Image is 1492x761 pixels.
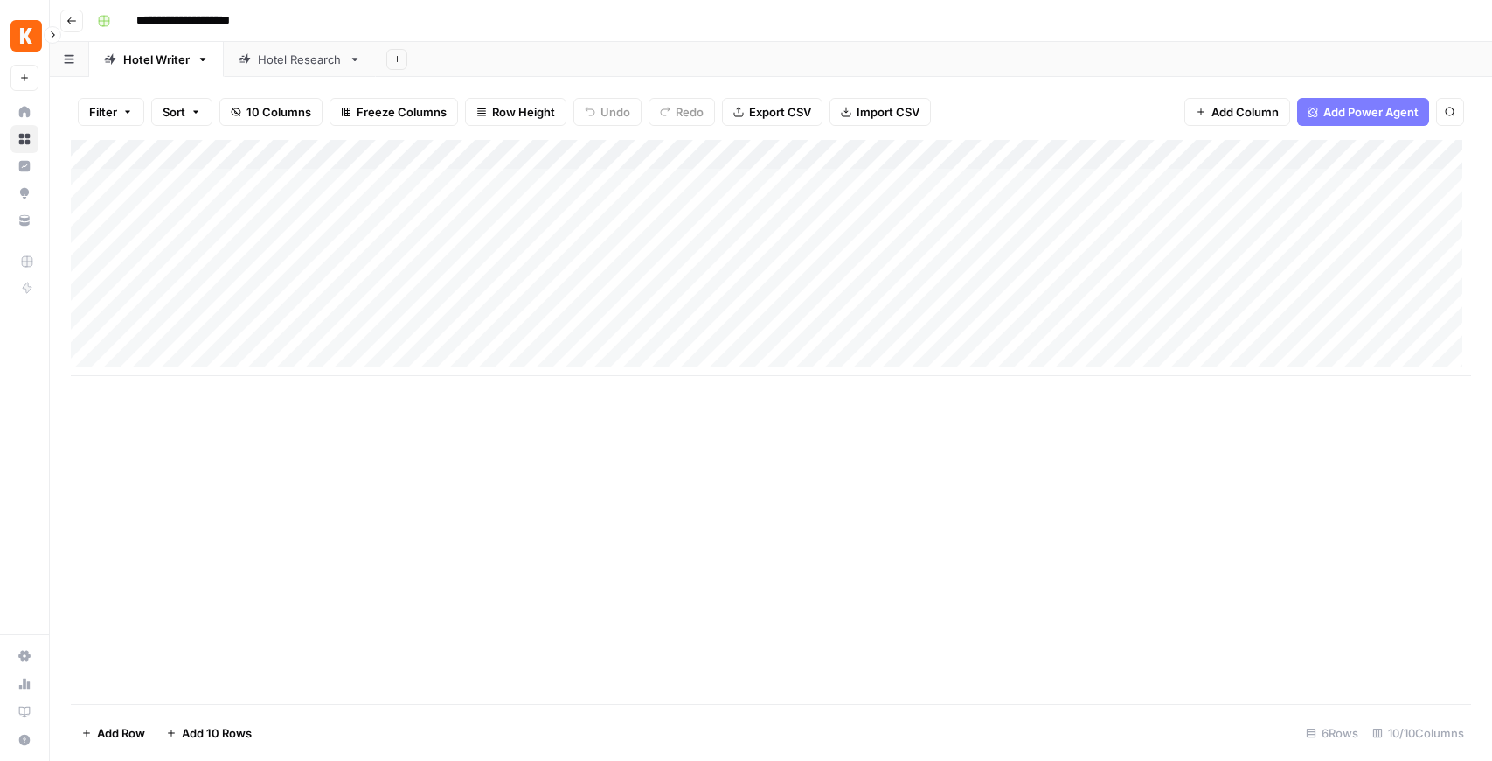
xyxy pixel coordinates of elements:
[600,103,630,121] span: Undo
[71,719,156,747] button: Add Row
[97,724,145,742] span: Add Row
[89,103,117,121] span: Filter
[1297,98,1429,126] button: Add Power Agent
[10,98,38,126] a: Home
[1365,719,1471,747] div: 10/10 Columns
[492,103,555,121] span: Row Height
[10,14,38,58] button: Workspace: Kayak
[182,724,252,742] span: Add 10 Rows
[10,152,38,180] a: Insights
[258,51,342,68] div: Hotel Research
[89,42,224,77] a: Hotel Writer
[829,98,931,126] button: Import CSV
[573,98,642,126] button: Undo
[151,98,212,126] button: Sort
[10,206,38,234] a: Your Data
[10,125,38,153] a: Browse
[224,42,376,77] a: Hotel Research
[1299,719,1365,747] div: 6 Rows
[357,103,447,121] span: Freeze Columns
[676,103,704,121] span: Redo
[246,103,311,121] span: 10 Columns
[465,98,566,126] button: Row Height
[330,98,458,126] button: Freeze Columns
[1211,103,1279,121] span: Add Column
[857,103,919,121] span: Import CSV
[123,51,190,68] div: Hotel Writer
[722,98,822,126] button: Export CSV
[163,103,185,121] span: Sort
[10,726,38,754] button: Help + Support
[649,98,715,126] button: Redo
[156,719,262,747] button: Add 10 Rows
[749,103,811,121] span: Export CSV
[10,642,38,670] a: Settings
[10,698,38,726] a: Learning Hub
[10,670,38,698] a: Usage
[10,179,38,207] a: Opportunities
[1184,98,1290,126] button: Add Column
[219,98,323,126] button: 10 Columns
[78,98,144,126] button: Filter
[10,20,42,52] img: Kayak Logo
[1323,103,1419,121] span: Add Power Agent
